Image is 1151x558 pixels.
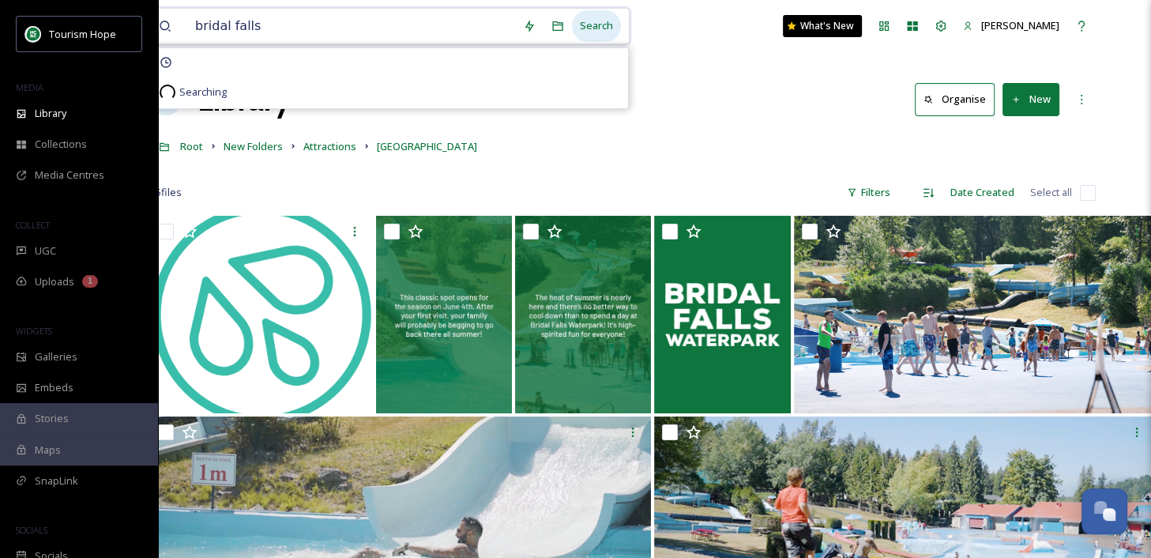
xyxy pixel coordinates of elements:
[49,27,116,41] span: Tourism Hope
[377,139,477,153] span: [GEOGRAPHIC_DATA]
[224,139,283,153] span: New Folders
[180,137,203,156] a: Root
[1002,83,1059,115] button: New
[915,83,1002,115] a: Organise
[35,168,104,183] span: Media Centres
[1030,185,1072,200] span: Select all
[224,137,283,156] a: New Folders
[955,10,1067,41] a: [PERSON_NAME]
[35,243,56,258] span: UGC
[35,473,78,488] span: SnapLink
[35,349,77,364] span: Galleries
[35,380,73,395] span: Embeds
[187,9,515,43] input: Search your library
[981,18,1059,32] span: [PERSON_NAME]
[915,83,995,115] button: Organise
[16,325,52,337] span: WIDGETS
[179,85,227,100] span: Searching
[150,216,373,413] img: Highlight Cover.png
[25,26,41,42] img: logo.png
[515,216,651,413] img: HCC_May262.jpg
[303,137,356,156] a: Attractions
[35,411,69,426] span: Stories
[35,137,87,152] span: Collections
[303,139,356,153] span: Attractions
[82,275,98,288] div: 1
[180,139,203,153] span: Root
[150,185,182,200] span: 25 file s
[16,81,43,93] span: MEDIA
[35,274,74,289] span: Uploads
[783,15,862,37] a: What's New
[839,177,898,208] div: Filters
[572,10,621,41] div: Search
[16,524,47,536] span: SOCIALS
[654,216,790,413] img: HCC_May26.jpg
[1081,488,1127,534] button: Open Chat
[16,219,50,231] span: COLLECT
[35,443,61,458] span: Maps
[35,106,66,121] span: Library
[376,216,512,413] img: HCC_May263.jpg
[942,177,1022,208] div: Date Created
[377,137,477,156] a: [GEOGRAPHIC_DATA]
